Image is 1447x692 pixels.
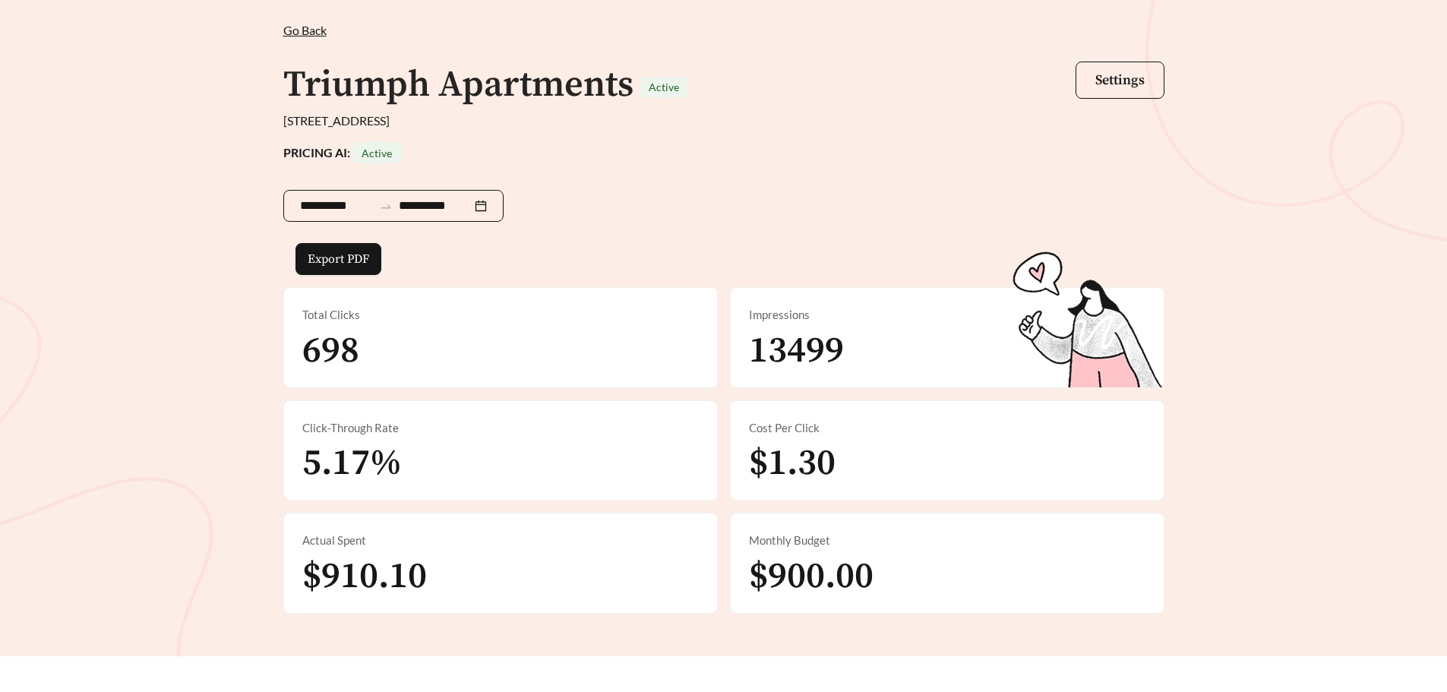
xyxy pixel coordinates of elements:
[749,328,844,374] span: 13499
[749,532,1145,549] div: Monthly Budget
[1076,62,1164,99] button: Settings
[295,243,381,275] button: Export PDF
[302,419,699,437] div: Click-Through Rate
[302,554,427,599] span: $910.10
[302,532,699,549] div: Actual Spent
[283,112,1164,130] div: [STREET_ADDRESS]
[1095,71,1145,89] span: Settings
[379,200,393,213] span: swap-right
[283,23,327,37] span: Go Back
[302,306,699,324] div: Total Clicks
[283,145,401,160] strong: PRICING AI:
[649,81,679,93] span: Active
[308,250,369,268] span: Export PDF
[302,441,402,486] span: 5.17%
[362,147,392,160] span: Active
[302,328,359,374] span: 698
[749,306,1145,324] div: Impressions
[379,199,393,213] span: to
[749,441,836,486] span: $1.30
[749,419,1145,437] div: Cost Per Click
[749,554,874,599] span: $900.00
[283,62,633,108] h1: Triumph Apartments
